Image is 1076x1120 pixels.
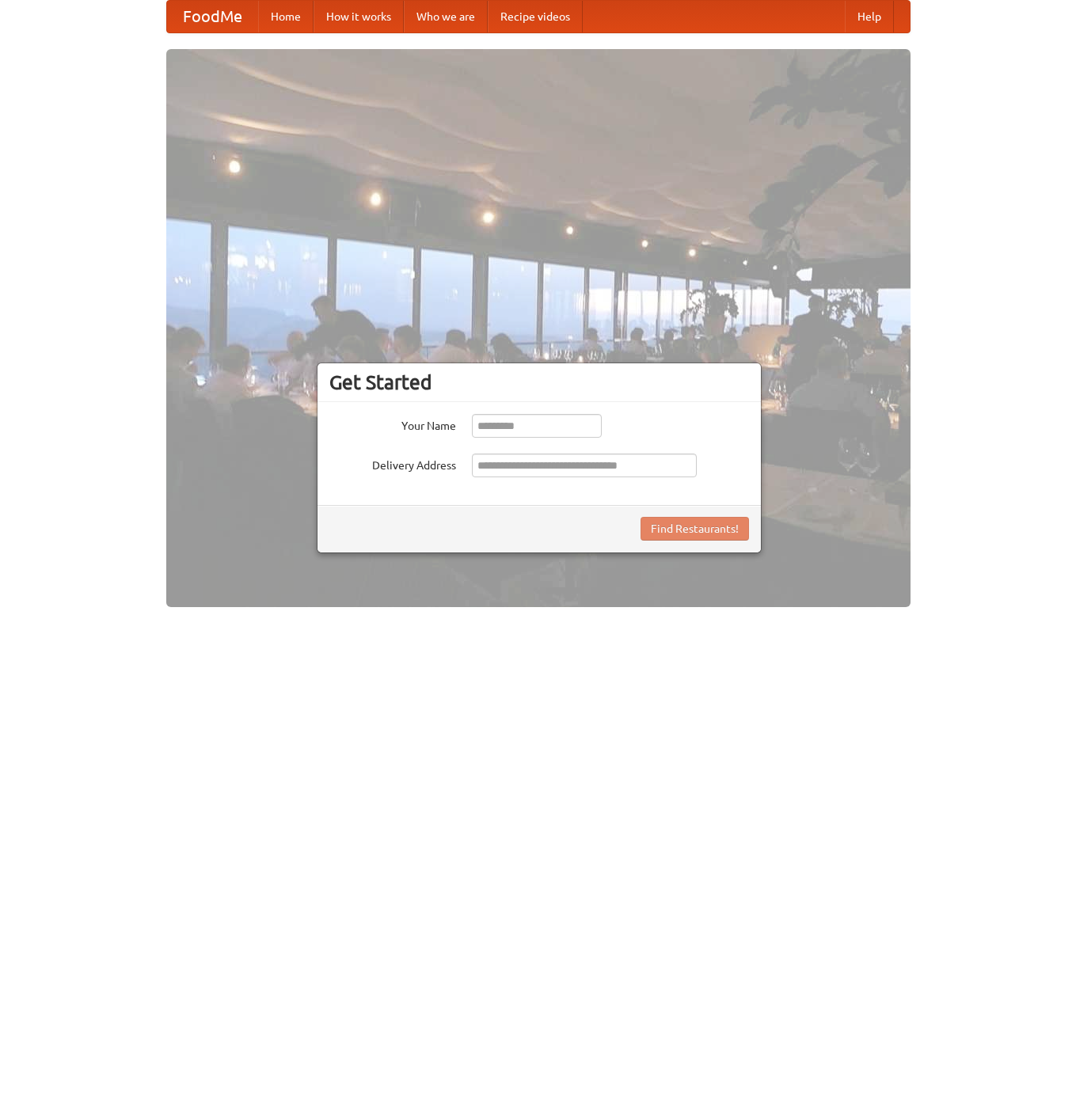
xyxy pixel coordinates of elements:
[329,414,456,434] label: Your Name
[488,1,583,32] a: Recipe videos
[329,370,749,394] h3: Get Started
[329,454,456,473] label: Delivery Address
[641,517,749,541] button: Find Restaurants!
[167,1,258,32] a: FoodMe
[258,1,314,32] a: Home
[314,1,404,32] a: How it works
[404,1,488,32] a: Who we are
[845,1,894,32] a: Help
